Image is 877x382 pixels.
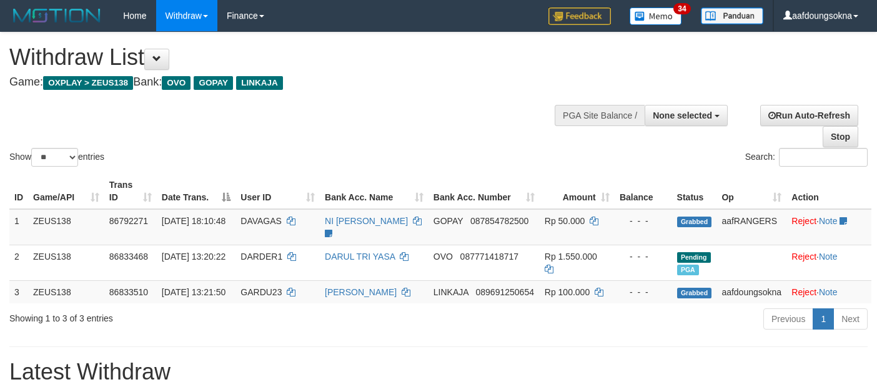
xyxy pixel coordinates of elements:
[673,3,690,14] span: 34
[653,110,712,120] span: None selected
[28,245,104,280] td: ZEUS138
[540,174,615,209] th: Amount: activate to sort column ascending
[548,7,611,25] img: Feedback.jpg
[43,76,133,90] span: OXPLAY > ZEUS138
[162,252,225,262] span: [DATE] 13:20:22
[745,148,868,167] label: Search:
[833,308,868,330] a: Next
[701,7,763,24] img: panduan.png
[434,287,468,297] span: LINKAJA
[672,174,717,209] th: Status
[677,265,699,275] span: Marked by aafsreyleap
[630,7,682,25] img: Button%20Memo.svg
[240,287,282,297] span: GARDU23
[28,174,104,209] th: Game/API: activate to sort column ascending
[325,252,395,262] a: DARUL TRI YASA
[109,287,148,297] span: 86833510
[157,174,236,209] th: Date Trans.: activate to sort column descending
[677,252,711,263] span: Pending
[791,216,816,226] a: Reject
[545,252,597,262] span: Rp 1.550.000
[460,252,518,262] span: Copy 087771418717 to clipboard
[9,76,572,89] h4: Game: Bank:
[645,105,728,126] button: None selected
[716,280,786,303] td: aafdoungsokna
[9,174,28,209] th: ID
[9,6,104,25] img: MOTION_logo.png
[620,250,667,263] div: - - -
[162,287,225,297] span: [DATE] 13:21:50
[194,76,233,90] span: GOPAY
[9,45,572,70] h1: Withdraw List
[429,174,540,209] th: Bank Acc. Number: activate to sort column ascending
[677,217,712,227] span: Grabbed
[716,209,786,245] td: aafRANGERS
[545,287,590,297] span: Rp 100.000
[476,287,534,297] span: Copy 089691250654 to clipboard
[236,76,283,90] span: LINKAJA
[716,174,786,209] th: Op: activate to sort column ascending
[162,76,191,90] span: OVO
[786,280,871,303] td: ·
[819,287,838,297] a: Note
[470,216,528,226] span: Copy 087854782500 to clipboard
[9,280,28,303] td: 3
[819,252,838,262] a: Note
[786,174,871,209] th: Action
[791,252,816,262] a: Reject
[320,174,429,209] th: Bank Acc. Name: activate to sort column ascending
[620,215,667,227] div: - - -
[620,286,667,298] div: - - -
[325,216,408,226] a: NI [PERSON_NAME]
[9,209,28,245] td: 1
[162,216,225,226] span: [DATE] 18:10:48
[9,148,104,167] label: Show entries
[813,308,834,330] a: 1
[9,245,28,280] td: 2
[240,216,282,226] span: DAVAGAS
[763,308,813,330] a: Previous
[760,105,858,126] a: Run Auto-Refresh
[325,287,397,297] a: [PERSON_NAME]
[109,252,148,262] span: 86833468
[28,280,104,303] td: ZEUS138
[819,216,838,226] a: Note
[104,174,157,209] th: Trans ID: activate to sort column ascending
[555,105,645,126] div: PGA Site Balance /
[791,287,816,297] a: Reject
[9,307,356,325] div: Showing 1 to 3 of 3 entries
[545,216,585,226] span: Rp 50.000
[786,209,871,245] td: ·
[677,288,712,298] span: Grabbed
[235,174,320,209] th: User ID: activate to sort column ascending
[779,148,868,167] input: Search:
[786,245,871,280] td: ·
[434,216,463,226] span: GOPAY
[823,126,858,147] a: Stop
[615,174,672,209] th: Balance
[109,216,148,226] span: 86792271
[240,252,282,262] span: DARDER1
[434,252,453,262] span: OVO
[28,209,104,245] td: ZEUS138
[31,148,78,167] select: Showentries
